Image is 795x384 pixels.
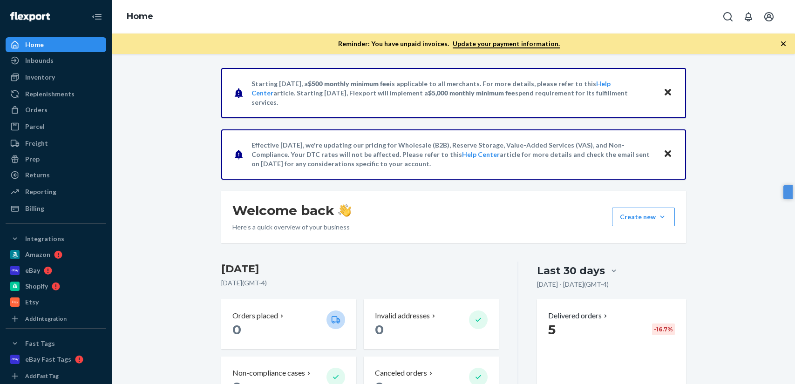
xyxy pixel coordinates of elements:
div: Orders [25,105,48,115]
div: Parcel [25,122,45,131]
button: Open account menu [760,7,778,26]
div: Billing [25,204,44,213]
button: Orders placed 0 [221,299,356,349]
span: 0 [375,322,384,337]
a: Orders [6,102,106,117]
div: Last 30 days [537,263,605,278]
h3: [DATE] [221,262,499,276]
div: Amazon [25,250,50,259]
div: Fast Tags [25,339,55,348]
button: Open Search Box [719,7,737,26]
ol: breadcrumbs [119,3,161,30]
p: Effective [DATE], we're updating our pricing for Wholesale (B2B), Reserve Storage, Value-Added Se... [251,141,654,168]
div: Inventory [25,73,55,82]
a: eBay [6,263,106,278]
img: hand-wave emoji [338,204,351,217]
p: Canceled orders [375,368,427,378]
div: Prep [25,155,40,164]
div: Integrations [25,234,64,243]
span: 5 [548,322,556,337]
button: Close [662,86,674,100]
a: eBay Fast Tags [6,352,106,367]
a: Billing [6,201,106,216]
a: Add Fast Tag [6,371,106,382]
div: eBay [25,266,40,275]
img: Flexport logo [10,12,50,21]
a: Home [6,37,106,52]
p: Orders placed [232,310,278,321]
span: $500 monthly minimum fee [308,80,390,88]
button: Open notifications [739,7,758,26]
button: Delivered orders [548,310,609,321]
a: Reporting [6,184,106,199]
div: Replenishments [25,89,75,99]
a: Prep [6,152,106,167]
h1: Welcome back [232,202,351,219]
a: Inventory [6,70,106,85]
div: -16.7 % [652,323,675,335]
button: Invalid addresses 0 [364,299,499,349]
span: 0 [232,322,241,337]
div: Home [25,40,44,49]
button: Fast Tags [6,336,106,351]
a: Etsy [6,295,106,310]
button: Create new [612,208,675,226]
p: Here’s a quick overview of your business [232,222,351,232]
a: Shopify [6,279,106,294]
a: Parcel [6,119,106,134]
a: Update your payment information. [453,40,560,48]
p: Non-compliance cases [232,368,305,378]
button: Close [662,148,674,161]
div: Freight [25,139,48,148]
div: Etsy [25,297,39,307]
div: Inbounds [25,56,54,65]
a: Replenishments [6,87,106,101]
span: $5,000 monthly minimum fee [428,89,515,97]
p: Invalid addresses [375,310,430,321]
p: [DATE] ( GMT-4‎ ) [221,278,499,288]
div: Add Integration [25,315,67,323]
a: Inbounds [6,53,106,68]
a: Home [127,11,153,21]
div: Reporting [25,187,56,196]
p: Reminder: You have unpaid invoices. [338,39,560,48]
div: eBay Fast Tags [25,355,71,364]
a: Help Center [462,150,500,158]
a: Amazon [6,247,106,262]
a: Freight [6,136,106,151]
p: Starting [DATE], a is applicable to all merchants. For more details, please refer to this article... [251,79,654,107]
button: Integrations [6,231,106,246]
div: Shopify [25,282,48,291]
p: [DATE] - [DATE] ( GMT-4‎ ) [537,280,609,289]
div: Add Fast Tag [25,372,59,380]
a: Returns [6,168,106,182]
button: Close Navigation [88,7,106,26]
div: Returns [25,170,50,180]
a: Add Integration [6,313,106,324]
